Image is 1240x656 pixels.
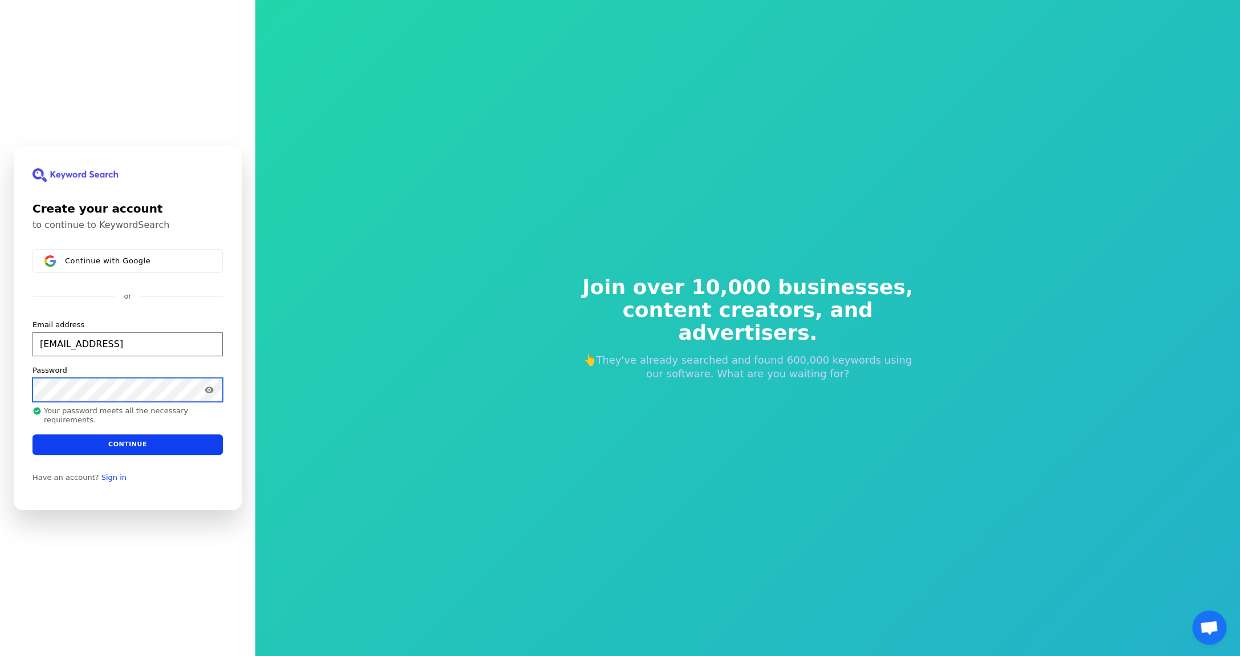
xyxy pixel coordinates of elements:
button: Show password [202,383,216,397]
img: KeywordSearch [32,168,118,182]
span: Have an account? [32,473,99,482]
span: Join over 10,000 businesses, [574,276,921,299]
button: Continue [32,434,223,455]
label: Password [32,365,67,376]
p: Your password meets all the necessary requirements. [32,406,223,425]
p: to continue to KeywordSearch [32,219,223,231]
button: Sign in with GoogleContinue with Google [32,249,223,273]
span: Continue with Google [65,256,150,266]
a: Open de chat [1192,610,1226,645]
h1: Create your account [32,200,223,217]
label: Email address [32,320,84,330]
p: or [124,291,131,301]
a: Sign in [101,473,127,482]
span: content creators, and advertisers. [574,299,921,344]
img: Sign in with Google [44,255,56,267]
p: 👆They've already searched and found 600,000 keywords using our software. What are you waiting for? [574,353,921,381]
